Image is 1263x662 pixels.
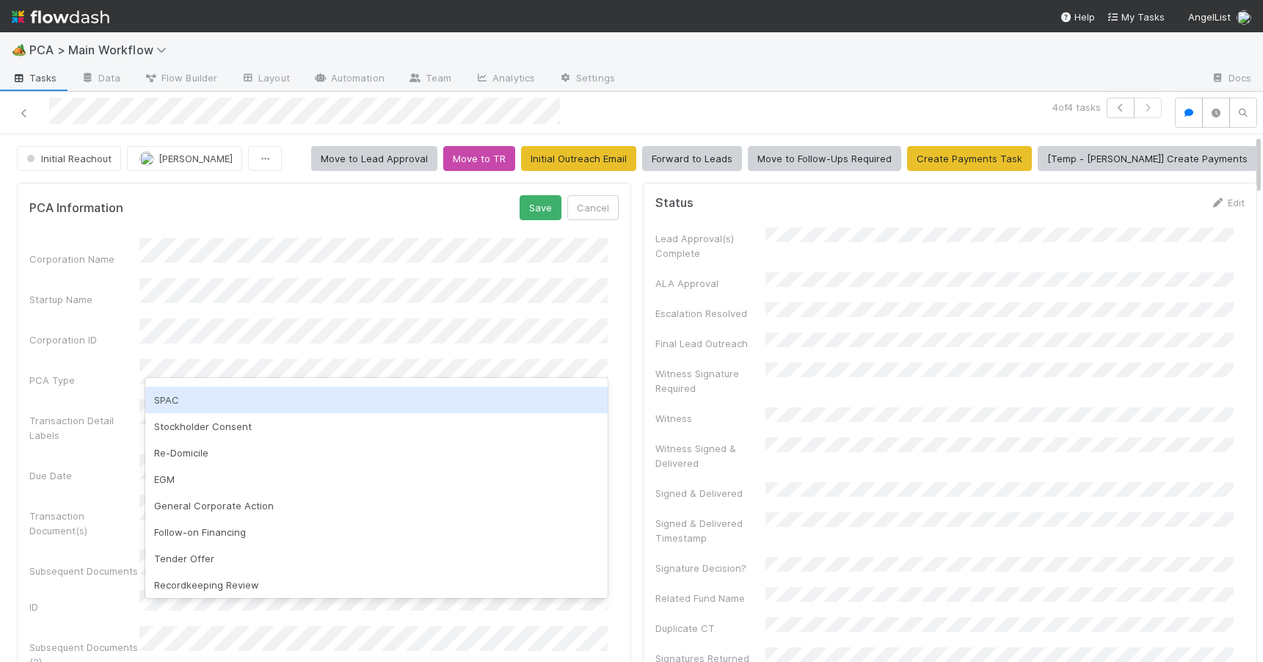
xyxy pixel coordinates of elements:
[29,373,139,388] div: PCA Type
[12,43,26,56] span: 🏕️
[229,68,302,91] a: Layout
[748,146,901,171] button: Move to Follow-Ups Required
[655,411,765,426] div: Witness
[1237,10,1251,25] img: avatar_dd78c015-5c19-403d-b5d7-976f9c2ba6b3.png
[29,252,139,266] div: Corporation Name
[567,195,619,220] button: Cancel
[145,492,608,519] div: General Corporate Action
[139,151,154,166] img: avatar_dd78c015-5c19-403d-b5d7-976f9c2ba6b3.png
[655,196,694,211] h5: Status
[29,509,139,538] div: Transaction Document(s)
[1107,10,1165,24] a: My Tasks
[655,516,765,545] div: Signed & Delivered Timestamp
[145,387,608,413] div: SPAC
[1052,100,1101,114] span: 4 of 4 tasks
[520,195,561,220] button: Save
[655,621,765,636] div: Duplicate CT
[145,440,608,466] div: Re-Domicile
[655,231,765,261] div: Lead Approval(s) Complete
[29,292,139,307] div: Startup Name
[145,572,608,598] div: Recordkeeping Review
[69,68,132,91] a: Data
[642,146,742,171] button: Forward to Leads
[655,366,765,396] div: Witness Signature Required
[29,201,123,216] h5: PCA Information
[29,564,139,578] div: Subsequent Documents
[655,486,765,501] div: Signed & Delivered
[145,466,608,492] div: EGM
[145,519,608,545] div: Follow-on Financing
[29,468,139,483] div: Due Date
[1060,10,1095,24] div: Help
[521,146,636,171] button: Initial Outreach Email
[463,68,547,91] a: Analytics
[12,70,57,85] span: Tasks
[1038,146,1257,171] button: [Temp - [PERSON_NAME]] Create Payments
[29,600,139,614] div: ID
[145,413,608,440] div: Stockholder Consent
[655,336,765,351] div: Final Lead Outreach
[17,146,121,171] button: Initial Reachout
[29,413,139,443] div: Transaction Detail Labels
[29,43,174,57] span: PCA > Main Workflow
[23,153,112,164] span: Initial Reachout
[907,146,1032,171] button: Create Payments Task
[1188,11,1231,23] span: AngelList
[12,4,109,29] img: logo-inverted-e16ddd16eac7371096b0.svg
[655,591,765,605] div: Related Fund Name
[655,561,765,575] div: Signature Decision?
[302,68,396,91] a: Automation
[132,68,229,91] a: Flow Builder
[547,68,627,91] a: Settings
[127,146,242,171] button: [PERSON_NAME]
[159,153,233,164] span: [PERSON_NAME]
[1199,68,1263,91] a: Docs
[1107,11,1165,23] span: My Tasks
[29,332,139,347] div: Corporation ID
[396,68,463,91] a: Team
[145,545,608,572] div: Tender Offer
[655,306,765,321] div: Escalation Resolved
[655,441,765,470] div: Witness Signed & Delivered
[144,70,217,85] span: Flow Builder
[1210,197,1245,208] a: Edit
[443,146,515,171] button: Move to TR
[311,146,437,171] button: Move to Lead Approval
[655,276,765,291] div: ALA Approval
